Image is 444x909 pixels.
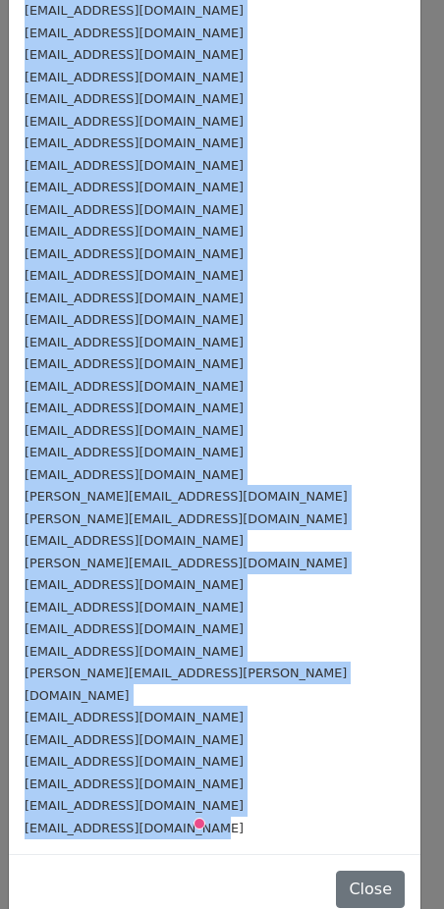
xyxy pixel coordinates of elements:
small: [PERSON_NAME][EMAIL_ADDRESS][PERSON_NAME][DOMAIN_NAME] [25,666,347,703]
small: [EMAIL_ADDRESS][DOMAIN_NAME] [25,621,244,636]
small: [EMAIL_ADDRESS][DOMAIN_NAME] [25,600,244,615]
small: [EMAIL_ADDRESS][DOMAIN_NAME] [25,158,244,173]
small: [PERSON_NAME][EMAIL_ADDRESS][DOMAIN_NAME] [25,489,348,504]
small: [EMAIL_ADDRESS][DOMAIN_NAME] [25,3,244,18]
small: [EMAIL_ADDRESS][DOMAIN_NAME] [25,732,244,747]
div: 聊天小组件 [346,815,444,909]
small: [EMAIL_ADDRESS][DOMAIN_NAME] [25,268,244,283]
small: [EMAIL_ADDRESS][DOMAIN_NAME] [25,91,244,106]
iframe: Chat Widget [346,815,444,909]
small: [EMAIL_ADDRESS][DOMAIN_NAME] [25,644,244,659]
small: [EMAIL_ADDRESS][DOMAIN_NAME] [25,356,244,371]
small: [EMAIL_ADDRESS][DOMAIN_NAME] [25,291,244,305]
small: [EMAIL_ADDRESS][DOMAIN_NAME] [25,467,244,482]
small: [EMAIL_ADDRESS][DOMAIN_NAME] [25,202,244,217]
small: [EMAIL_ADDRESS][DOMAIN_NAME] [25,379,244,394]
small: [EMAIL_ADDRESS][DOMAIN_NAME] [25,423,244,438]
small: [EMAIL_ADDRESS][DOMAIN_NAME] [25,754,244,769]
small: [PERSON_NAME][EMAIL_ADDRESS][DOMAIN_NAME] [25,511,348,526]
small: [EMAIL_ADDRESS][DOMAIN_NAME] [25,246,244,261]
small: [EMAIL_ADDRESS][DOMAIN_NAME] [25,335,244,349]
small: [EMAIL_ADDRESS][DOMAIN_NAME] [25,710,244,724]
small: [EMAIL_ADDRESS][DOMAIN_NAME] [25,533,244,548]
small: [EMAIL_ADDRESS][DOMAIN_NAME] [25,577,244,592]
small: [EMAIL_ADDRESS][DOMAIN_NAME] [25,180,244,194]
small: [EMAIL_ADDRESS][DOMAIN_NAME] [25,47,244,62]
small: [EMAIL_ADDRESS][DOMAIN_NAME] [25,70,244,84]
small: [EMAIL_ADDRESS][DOMAIN_NAME] [25,776,244,791]
button: Close [336,871,405,908]
small: [EMAIL_ADDRESS][DOMAIN_NAME] [25,114,244,129]
small: [PERSON_NAME][EMAIL_ADDRESS][DOMAIN_NAME] [25,556,348,570]
small: [EMAIL_ADDRESS][DOMAIN_NAME] [25,798,244,813]
small: [EMAIL_ADDRESS][DOMAIN_NAME] [25,26,244,40]
small: [EMAIL_ADDRESS][DOMAIN_NAME] [25,135,244,150]
small: [EMAIL_ADDRESS][DOMAIN_NAME] [25,312,244,327]
small: [EMAIL_ADDRESS][DOMAIN_NAME] [25,445,244,459]
small: [EMAIL_ADDRESS][DOMAIN_NAME] [25,821,244,835]
small: [EMAIL_ADDRESS][DOMAIN_NAME] [25,224,244,239]
small: [EMAIL_ADDRESS][DOMAIN_NAME] [25,401,244,415]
